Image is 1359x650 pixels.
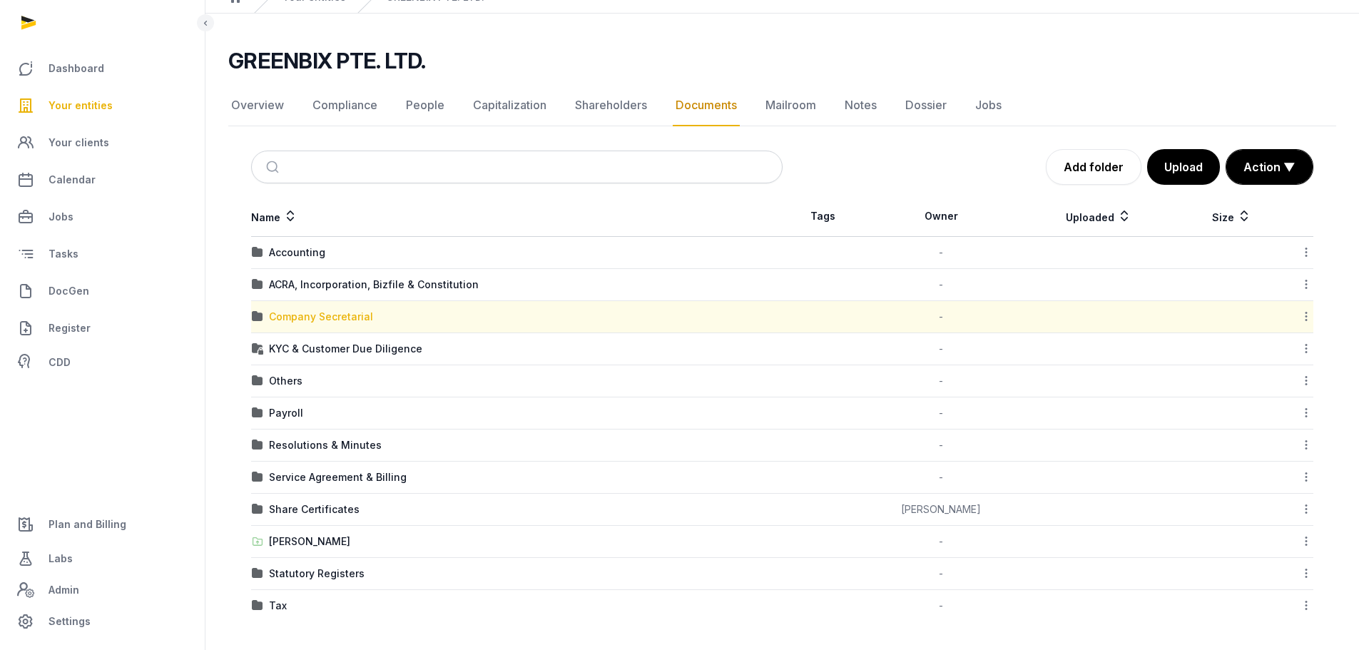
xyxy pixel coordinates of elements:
div: KYC & Customer Due Diligence [269,342,422,356]
td: - [863,301,1019,333]
a: Register [11,311,193,345]
img: folder.svg [252,568,263,579]
a: Shareholders [572,85,650,126]
td: - [863,430,1019,462]
span: Register [49,320,91,337]
div: [PERSON_NAME] [269,534,350,549]
td: - [863,333,1019,365]
button: Submit [258,151,291,183]
a: Mailroom [763,85,819,126]
th: Uploaded [1019,196,1178,237]
td: - [863,269,1019,301]
td: - [863,462,1019,494]
a: Dashboard [11,51,193,86]
span: DocGen [49,283,89,300]
td: - [863,590,1019,622]
h2: GREENBIX PTE. LTD. [228,48,426,73]
div: Company Secretarial [269,310,373,324]
span: Admin [49,582,79,599]
a: Plan and Billing [11,507,193,542]
td: - [863,397,1019,430]
td: - [863,365,1019,397]
div: Tax [269,599,287,613]
button: Upload [1147,149,1220,185]
div: Others [269,374,302,388]
span: Your clients [49,134,109,151]
img: folder.svg [252,375,263,387]
a: Calendar [11,163,193,197]
a: Your entities [11,88,193,123]
span: Jobs [49,208,73,225]
th: Name [251,196,783,237]
img: folder.svg [252,279,263,290]
img: folder.svg [252,247,263,258]
a: Settings [11,604,193,639]
a: Compliance [310,85,380,126]
span: Plan and Billing [49,516,126,533]
img: folder-upload.svg [252,536,263,547]
a: Overview [228,85,287,126]
a: Labs [11,542,193,576]
div: ACRA, Incorporation, Bizfile & Constitution [269,278,479,292]
a: Documents [673,85,740,126]
a: Tasks [11,237,193,271]
img: folder.svg [252,311,263,323]
a: Your clients [11,126,193,160]
th: Owner [863,196,1019,237]
img: folder.svg [252,472,263,483]
td: - [863,237,1019,269]
td: - [863,558,1019,590]
a: DocGen [11,274,193,308]
span: CDD [49,354,71,371]
div: Accounting [269,245,325,260]
img: folder.svg [252,600,263,611]
span: Labs [49,550,73,567]
div: Share Certificates [269,502,360,517]
td: [PERSON_NAME] [863,494,1019,526]
img: folder-locked-icon.svg [252,343,263,355]
span: Your entities [49,97,113,114]
div: Payroll [269,406,303,420]
a: Jobs [11,200,193,234]
a: Admin [11,576,193,604]
td: - [863,526,1019,558]
div: Service Agreement & Billing [269,470,407,484]
th: Size [1178,196,1286,237]
a: Capitalization [470,85,549,126]
div: Resolutions & Minutes [269,438,382,452]
img: folder.svg [252,407,263,419]
th: Tags [783,196,863,237]
span: Calendar [49,171,96,188]
button: Action ▼ [1226,150,1313,184]
a: Add folder [1046,149,1141,185]
a: Jobs [972,85,1004,126]
a: Notes [842,85,880,126]
span: Dashboard [49,60,104,77]
nav: Tabs [228,85,1336,126]
a: People [403,85,447,126]
div: Statutory Registers [269,567,365,581]
img: folder.svg [252,504,263,515]
img: folder.svg [252,440,263,451]
span: Tasks [49,245,78,263]
span: Settings [49,613,91,630]
a: CDD [11,348,193,377]
a: Dossier [902,85,950,126]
